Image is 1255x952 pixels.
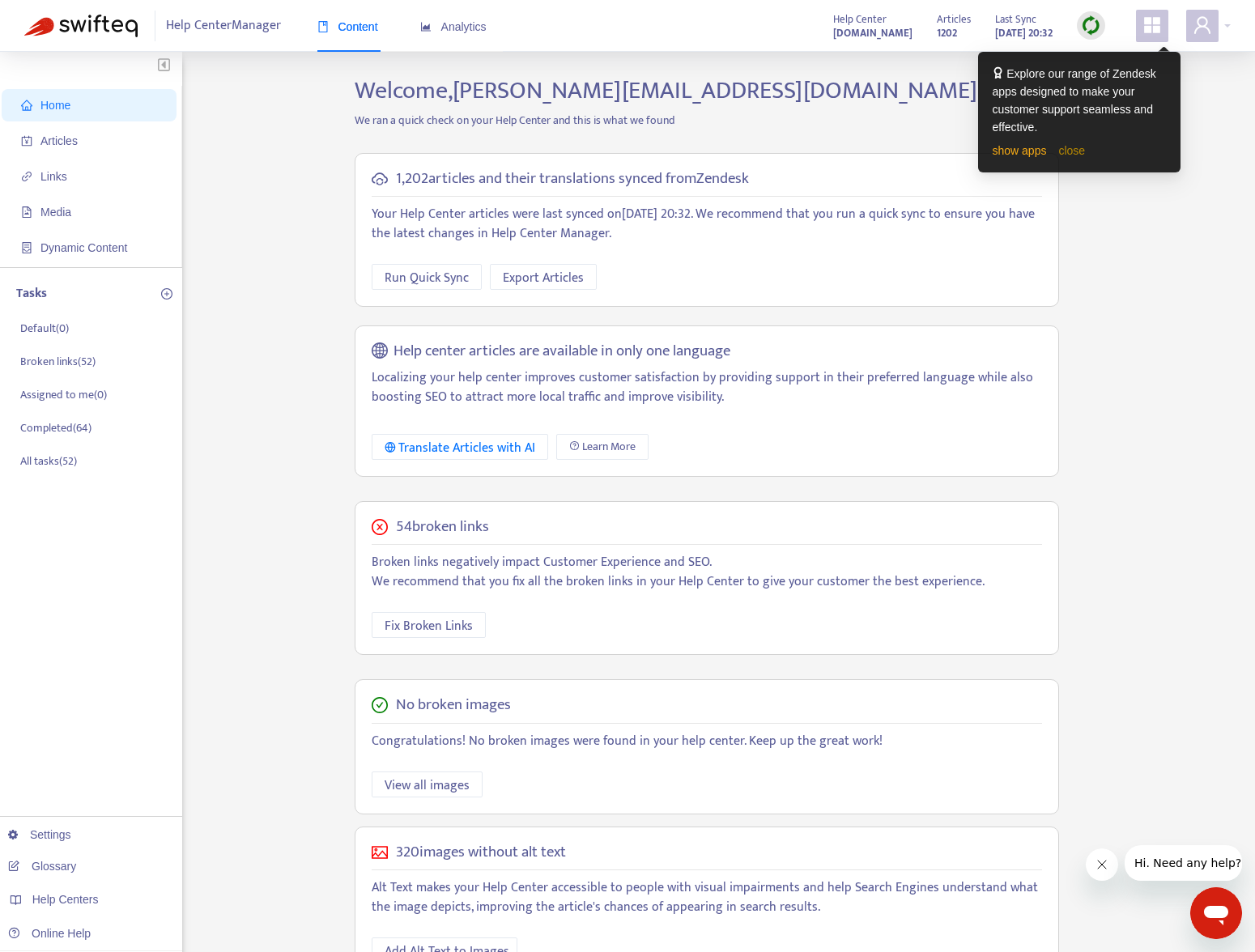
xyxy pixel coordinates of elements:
[995,24,1053,42] strong: [DATE] 20:32
[372,368,1042,407] p: Localizing your help center improves customer satisfaction by providing support in their preferre...
[993,144,1047,157] a: show apps
[8,927,91,940] a: Online Help
[40,134,78,147] span: Articles
[503,268,584,288] span: Export Articles
[1058,144,1085,157] a: close
[8,860,76,873] a: Glossary
[40,206,71,219] span: Media
[372,519,388,535] span: close-circle
[396,518,489,537] h5: 54 broken links
[372,844,388,861] span: picture
[372,171,388,187] span: cloud-sync
[833,11,887,28] span: Help Center
[20,386,107,403] p: Assigned to me ( 0 )
[937,11,971,28] span: Articles
[40,241,127,254] span: Dynamic Content
[372,205,1042,244] p: Your Help Center articles were last synced on [DATE] 20:32 . We recommend that you run a quick sy...
[342,112,1071,129] p: We ran a quick check on your Help Center and this is what we found
[993,65,1166,136] div: Explore our range of Zendesk apps designed to make your customer support seamless and effective.
[1193,15,1212,35] span: user
[21,135,32,147] span: account-book
[396,170,749,189] h5: 1,202 articles and their translations synced from Zendesk
[833,24,913,42] strong: [DOMAIN_NAME]
[20,419,91,436] p: Completed ( 64 )
[40,170,67,183] span: Links
[16,284,47,304] p: Tasks
[161,288,172,300] span: plus-circle
[1081,15,1101,36] img: sync.dc5367851b00ba804db3.png
[396,696,511,715] h5: No broken images
[385,268,469,288] span: Run Quick Sync
[490,264,597,290] button: Export Articles
[32,893,99,906] span: Help Centers
[166,11,281,41] span: Help Center Manager
[556,434,649,460] a: Learn More
[372,878,1042,917] p: Alt Text makes your Help Center accessible to people with visual impairments and help Search Engi...
[372,771,483,797] button: View all images
[1190,887,1242,939] iframe: Button to launch messaging window
[40,99,70,112] span: Home
[372,732,1042,751] p: Congratulations! No broken images were found in your help center. Keep up the great work!
[372,264,482,290] button: Run Quick Sync
[317,21,329,32] span: book
[20,353,96,370] p: Broken links ( 52 )
[372,612,486,638] button: Fix Broken Links
[995,11,1036,28] span: Last Sync
[8,828,71,841] a: Settings
[833,23,913,42] a: [DOMAIN_NAME]
[20,453,77,470] p: All tasks ( 52 )
[372,553,1042,592] p: Broken links negatively impact Customer Experience and SEO. We recommend that you fix all the bro...
[372,434,549,460] button: Translate Articles with AI
[24,15,138,37] img: Swifteq
[420,21,432,32] span: area-chart
[937,24,957,42] strong: 1202
[21,206,32,218] span: file-image
[21,171,32,182] span: link
[355,70,977,111] span: Welcome, [PERSON_NAME][EMAIL_ADDRESS][DOMAIN_NAME]
[317,20,378,33] span: Content
[385,616,473,636] span: Fix Broken Links
[1142,15,1162,35] span: appstore
[396,844,566,862] h5: 320 images without alt text
[394,342,730,361] h5: Help center articles are available in only one language
[21,242,32,253] span: container
[21,100,32,111] span: home
[372,697,388,713] span: check-circle
[385,776,470,796] span: View all images
[1086,848,1118,881] iframe: Close message
[385,438,536,458] div: Translate Articles with AI
[20,320,69,337] p: Default ( 0 )
[420,20,487,33] span: Analytics
[372,342,388,361] span: global
[582,438,636,456] span: Learn More
[1125,845,1242,881] iframe: Message from company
